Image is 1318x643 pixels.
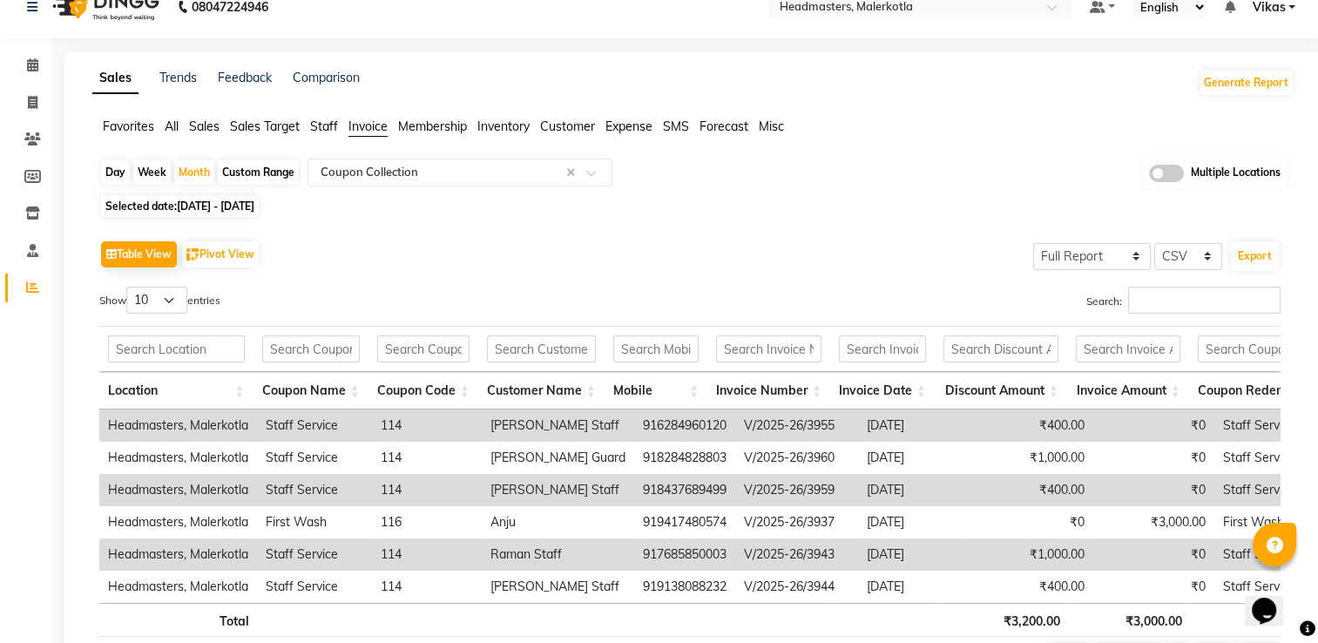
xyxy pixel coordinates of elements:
[858,474,963,506] td: [DATE]
[99,372,253,409] th: Location: activate to sort column ascending
[735,409,858,442] td: V/2025-26/3955
[963,571,1093,603] td: ₹400.00
[1093,571,1214,603] td: ₹0
[99,603,258,637] th: Total
[735,571,858,603] td: V/2025-26/3944
[935,372,1067,409] th: Discount Amount: activate to sort column ascending
[1093,409,1214,442] td: ₹0
[858,538,963,571] td: [DATE]
[262,335,360,362] input: Search Coupon Name
[372,538,482,571] td: 114
[605,372,707,409] th: Mobile: activate to sort column ascending
[101,160,130,185] div: Day
[1128,287,1281,314] input: Search:
[182,241,259,267] button: Pivot View
[540,118,595,134] span: Customer
[1093,474,1214,506] td: ₹0
[257,442,372,474] td: Staff Service
[293,70,360,85] a: Comparison
[613,335,699,362] input: Search Mobile
[487,335,596,362] input: Search Customer Name
[634,506,735,538] td: 919417480574
[372,474,482,506] td: 114
[716,335,821,362] input: Search Invoice Number
[1086,287,1281,314] label: Search:
[1093,538,1214,571] td: ₹0
[257,409,372,442] td: Staff Service
[99,409,257,442] td: Headmasters, Malerkotla
[735,506,858,538] td: V/2025-26/3937
[707,372,830,409] th: Invoice Number: activate to sort column ascending
[605,118,652,134] span: Expense
[1076,335,1180,362] input: Search Invoice Amount
[566,164,581,182] span: Clear all
[398,118,467,134] span: Membership
[858,409,963,442] td: [DATE]
[943,335,1058,362] input: Search Discount Amount
[634,571,735,603] td: 919138088232
[230,118,300,134] span: Sales Target
[218,160,299,185] div: Custom Range
[839,335,926,362] input: Search Invoice Date
[482,474,634,506] td: [PERSON_NAME] Staff
[759,118,784,134] span: Misc
[830,372,935,409] th: Invoice Date: activate to sort column ascending
[372,506,482,538] td: 116
[482,538,634,571] td: Raman Staff
[99,538,257,571] td: Headmasters, Malerkotla
[963,506,1093,538] td: ₹0
[257,571,372,603] td: Staff Service
[858,571,963,603] td: [DATE]
[858,442,963,474] td: [DATE]
[477,118,530,134] span: Inventory
[482,571,634,603] td: [PERSON_NAME] Staff
[257,538,372,571] td: Staff Service
[1067,372,1189,409] th: Invoice Amount: activate to sort column ascending
[478,372,605,409] th: Customer Name: activate to sort column ascending
[368,372,478,409] th: Coupon Code: activate to sort column ascending
[1245,573,1301,626] iframe: chat widget
[700,118,748,134] span: Forecast
[186,248,199,261] img: pivot.png
[1191,165,1281,182] span: Multiple Locations
[92,63,139,94] a: Sales
[482,442,634,474] td: [PERSON_NAME] Guard
[936,603,1069,637] th: ₹3,200.00
[99,506,257,538] td: Headmasters, Malerkotla
[963,538,1093,571] td: ₹1,000.00
[99,287,220,314] label: Show entries
[133,160,171,185] div: Week
[99,474,257,506] td: Headmasters, Malerkotla
[372,409,482,442] td: 114
[735,474,858,506] td: V/2025-26/3959
[1093,442,1214,474] td: ₹0
[108,335,245,362] input: Search Location
[372,571,482,603] td: 114
[634,474,735,506] td: 918437689499
[174,160,214,185] div: Month
[634,409,735,442] td: 916284960120
[1231,241,1279,271] button: Export
[1069,603,1191,637] th: ₹3,000.00
[372,442,482,474] td: 114
[482,506,634,538] td: Anju
[963,474,1093,506] td: ₹400.00
[99,571,257,603] td: Headmasters, Malerkotla
[253,372,368,409] th: Coupon Name: activate to sort column ascending
[165,118,179,134] span: All
[634,538,735,571] td: 917685850003
[257,506,372,538] td: First Wash
[189,118,220,134] span: Sales
[310,118,338,134] span: Staff
[348,118,388,134] span: Invoice
[101,241,177,267] button: Table View
[159,70,197,85] a: Trends
[735,538,858,571] td: V/2025-26/3943
[634,442,735,474] td: 918284828803
[735,442,858,474] td: V/2025-26/3960
[963,409,1093,442] td: ₹400.00
[257,474,372,506] td: Staff Service
[1093,506,1214,538] td: ₹3,000.00
[1200,71,1293,95] button: Generate Report
[101,195,259,217] span: Selected date:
